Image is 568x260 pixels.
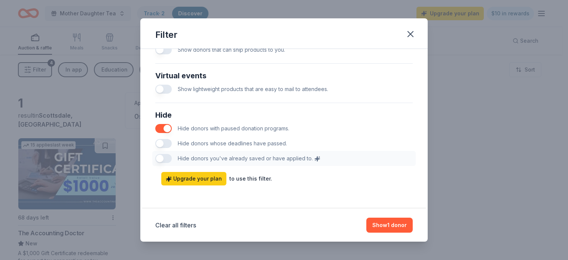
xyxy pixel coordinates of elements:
div: Virtual events [155,70,413,82]
button: Clear all filters [155,221,196,230]
div: Filter [155,29,177,41]
span: Hide donors with paused donation programs. [178,125,289,131]
span: Hide donors whose deadlines have passed. [178,140,287,146]
button: Show1 donor [366,218,413,233]
span: Show lightweight products that are easy to mail to attendees. [178,86,328,92]
div: Hide [155,109,413,121]
span: Upgrade your plan [166,174,222,183]
a: Upgrade your plan [161,172,226,185]
span: Show donors that can ship products to you. [178,46,285,53]
div: to use this filter. [229,174,272,183]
